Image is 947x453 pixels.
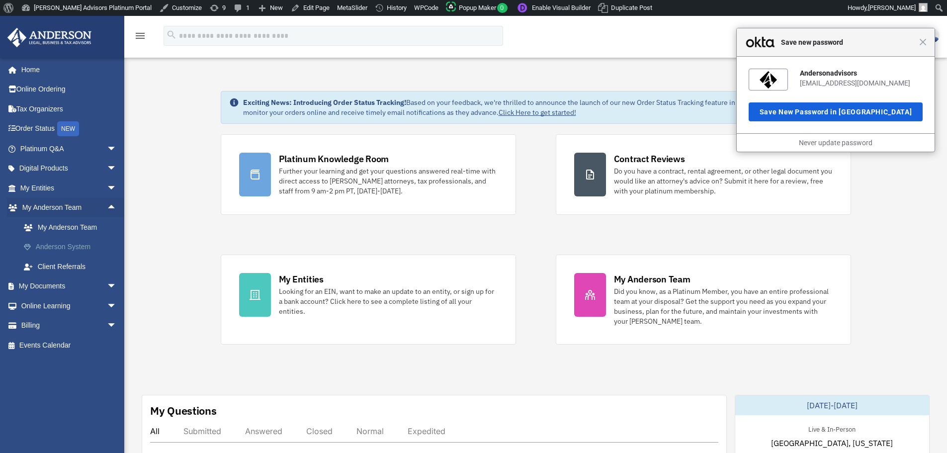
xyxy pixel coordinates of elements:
[7,335,132,355] a: Events Calendar
[760,71,777,89] img: fs0ql16bj1RAtaWtg696
[799,139,872,147] a: Never update password
[243,98,406,107] strong: Exciting News: Introducing Order Status Tracking!
[497,3,508,13] span: 0
[150,403,217,418] div: My Questions
[771,437,893,449] span: [GEOGRAPHIC_DATA], [US_STATE]
[7,80,132,99] a: Online Ordering
[279,273,324,285] div: My Entities
[7,178,132,198] a: My Entitiesarrow_drop_down
[843,16,895,55] a: Help Center
[279,153,389,165] div: Platinum Knowledge Room
[183,426,221,436] div: Submitted
[7,198,132,218] a: My Anderson Teamarrow_drop_up
[221,255,516,345] a: My Entities Looking for an EIN, want to make an update to an entity, or sign up for a bank accoun...
[14,237,132,257] a: Anderson System
[166,29,177,40] i: search
[107,316,127,336] span: arrow_drop_down
[556,255,851,345] a: My Anderson Team Did you know, as a Platinum Member, you have an entire professional team at your...
[134,30,146,42] i: menu
[7,139,132,159] a: Platinum Q&Aarrow_drop_down
[7,99,132,119] a: Tax Organizers
[4,28,94,47] img: Anderson Advisors Platinum Portal
[279,286,498,316] div: Looking for an EIN, want to make an update to an entity, or sign up for a bank account? Click her...
[150,426,160,436] div: All
[245,426,282,436] div: Answered
[279,166,498,196] div: Further your learning and get your questions answered real-time with direct access to [PERSON_NAM...
[800,423,863,434] div: Live & In-Person
[735,395,929,415] div: [DATE]-[DATE]
[614,166,833,196] div: Do you have a contract, rental agreement, or other legal document you would like an attorney's ad...
[221,134,516,215] a: Platinum Knowledge Room Further your learning and get your questions answered real-time with dire...
[776,36,919,48] span: Save new password
[614,153,685,165] div: Contract Reviews
[134,33,146,42] a: menu
[556,134,851,215] a: Contract Reviews Do you have a contract, rental agreement, or other legal document you would like...
[800,79,923,88] div: [EMAIL_ADDRESS][DOMAIN_NAME]
[356,426,384,436] div: Normal
[107,296,127,316] span: arrow_drop_down
[499,108,576,117] a: Click Here to get started!
[7,296,132,316] a: Online Learningarrow_drop_down
[614,286,833,326] div: Did you know, as a Platinum Member, you have an entire professional team at your disposal? Get th...
[14,217,132,237] a: My Anderson Team
[57,121,79,136] div: NEW
[7,60,127,80] a: Home
[107,178,127,198] span: arrow_drop_down
[243,97,843,117] div: Based on your feedback, we're thrilled to announce the launch of our new Order Status Tracking fe...
[7,276,132,296] a: My Documentsarrow_drop_down
[919,38,927,46] span: Close
[800,69,923,78] div: Andersonadvisors
[306,426,333,436] div: Closed
[107,198,127,218] span: arrow_drop_up
[7,159,132,179] a: Digital Productsarrow_drop_down
[614,273,690,285] div: My Anderson Team
[107,276,127,297] span: arrow_drop_down
[7,316,132,336] a: Billingarrow_drop_down
[749,102,923,121] button: Save New Password in [GEOGRAPHIC_DATA]
[107,139,127,159] span: arrow_drop_down
[868,4,916,11] span: [PERSON_NAME]
[14,257,132,276] a: Client Referrals
[7,119,132,139] a: Order StatusNEW
[408,426,445,436] div: Expedited
[107,159,127,179] span: arrow_drop_down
